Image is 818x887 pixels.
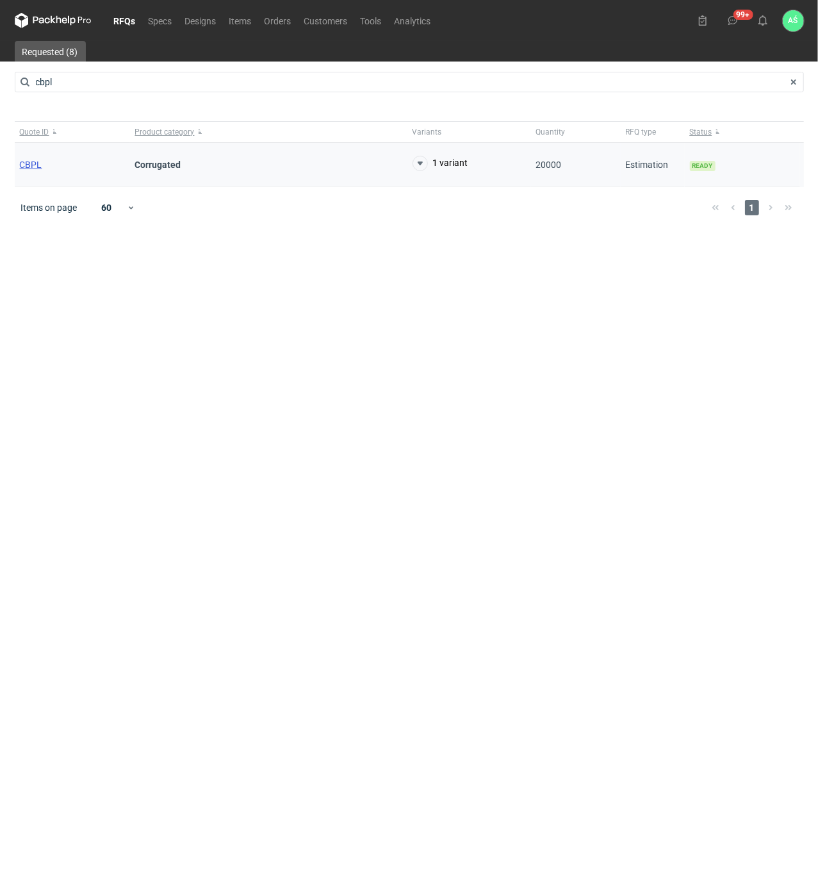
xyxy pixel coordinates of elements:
[536,160,562,170] span: 20000
[690,127,712,137] span: Status
[626,127,657,137] span: RFQ type
[536,127,566,137] span: Quantity
[621,143,685,187] div: Estimation
[354,13,388,28] a: Tools
[108,13,142,28] a: RFQs
[179,13,223,28] a: Designs
[142,13,179,28] a: Specs
[783,10,804,31] button: AŚ
[20,127,49,137] span: Quote ID
[135,127,195,137] span: Product category
[135,160,181,170] strong: Corrugated
[690,161,716,171] span: Ready
[258,13,298,28] a: Orders
[15,122,130,142] button: Quote ID
[21,201,78,214] span: Items on page
[15,13,92,28] svg: Packhelp Pro
[745,200,759,215] span: 1
[685,122,800,142] button: Status
[130,122,407,142] button: Product category
[783,10,804,31] div: Adrian Świerżewski
[20,160,42,170] a: CBPL
[413,127,442,137] span: Variants
[15,41,86,62] a: Requested (8)
[223,13,258,28] a: Items
[413,156,468,171] button: 1 variant
[723,10,743,31] button: 99+
[86,199,127,217] div: 60
[388,13,438,28] a: Analytics
[298,13,354,28] a: Customers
